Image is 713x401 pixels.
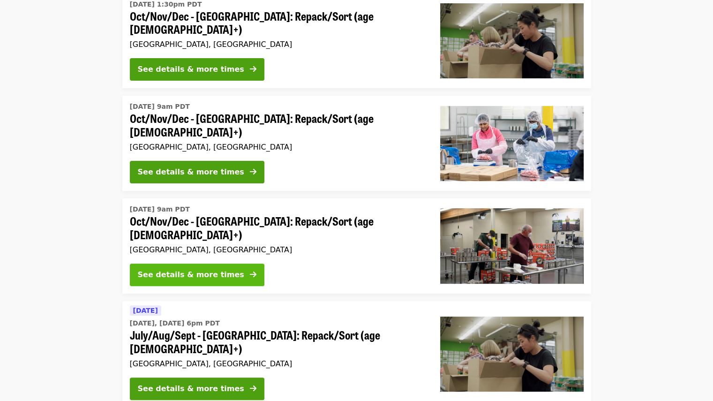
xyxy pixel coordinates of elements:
i: arrow-right icon [250,167,256,176]
button: See details & more times [130,161,264,183]
div: See details & more times [138,166,244,178]
div: See details & more times [138,64,244,75]
div: See details & more times [138,383,244,394]
button: See details & more times [130,264,264,286]
img: Oct/Nov/Dec - Beaverton: Repack/Sort (age 10+) organized by Oregon Food Bank [440,106,584,181]
div: [GEOGRAPHIC_DATA], [GEOGRAPHIC_DATA] [130,40,425,49]
a: See details for "Oct/Nov/Dec - Beaverton: Repack/Sort (age 10+)" [122,96,591,191]
a: See details for "Oct/Nov/Dec - Portland: Repack/Sort (age 16+)" [122,198,591,294]
span: Oct/Nov/Dec - [GEOGRAPHIC_DATA]: Repack/Sort (age [DEMOGRAPHIC_DATA]+) [130,112,425,139]
span: July/Aug/Sept - [GEOGRAPHIC_DATA]: Repack/Sort (age [DEMOGRAPHIC_DATA]+) [130,328,425,356]
time: [DATE], [DATE] 6pm PDT [130,318,220,328]
span: Oct/Nov/Dec - [GEOGRAPHIC_DATA]: Repack/Sort (age [DEMOGRAPHIC_DATA]+) [130,214,425,242]
button: See details & more times [130,58,264,81]
img: Oct/Nov/Dec - Portland: Repack/Sort (age 16+) organized by Oregon Food Bank [440,208,584,283]
div: [GEOGRAPHIC_DATA], [GEOGRAPHIC_DATA] [130,245,425,254]
div: [GEOGRAPHIC_DATA], [GEOGRAPHIC_DATA] [130,359,425,368]
time: [DATE] 9am PDT [130,204,190,214]
time: [DATE] 9am PDT [130,102,190,112]
span: [DATE] [133,307,158,314]
img: July/Aug/Sept - Portland: Repack/Sort (age 8+) organized by Oregon Food Bank [440,317,584,392]
div: [GEOGRAPHIC_DATA], [GEOGRAPHIC_DATA] [130,143,425,151]
button: See details & more times [130,378,264,400]
i: arrow-right icon [250,65,256,74]
div: See details & more times [138,269,244,280]
span: Oct/Nov/Dec - [GEOGRAPHIC_DATA]: Repack/Sort (age [DEMOGRAPHIC_DATA]+) [130,9,425,37]
i: arrow-right icon [250,384,256,393]
i: arrow-right icon [250,270,256,279]
img: Oct/Nov/Dec - Portland: Repack/Sort (age 8+) organized by Oregon Food Bank [440,3,584,78]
